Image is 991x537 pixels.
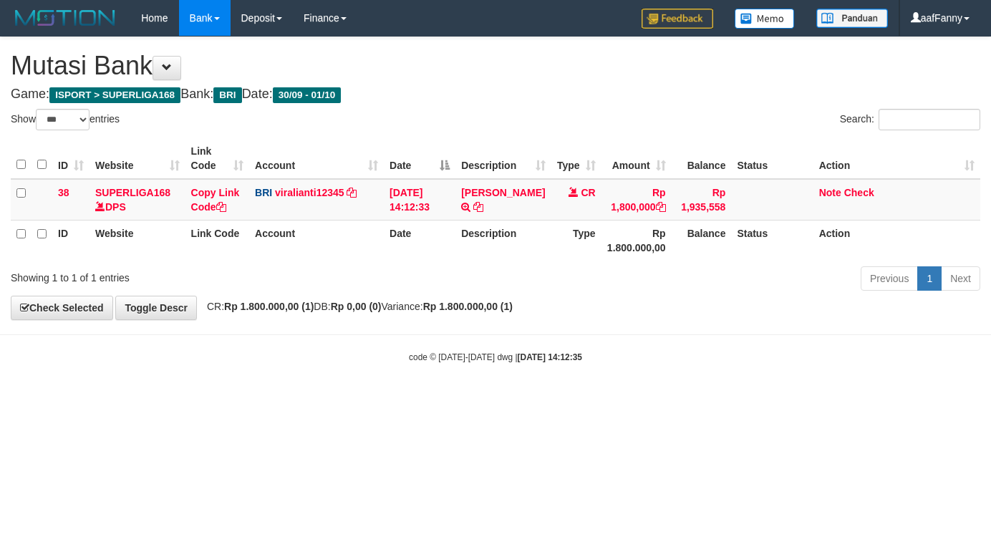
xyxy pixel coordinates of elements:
[844,187,874,198] a: Check
[255,187,272,198] span: BRI
[840,109,980,130] label: Search:
[11,7,120,29] img: MOTION_logo.png
[11,296,113,320] a: Check Selected
[347,187,357,198] a: Copy viralianti12345 to clipboard
[735,9,795,29] img: Button%20Memo.svg
[601,220,672,261] th: Rp 1.800.000,00
[941,266,980,291] a: Next
[816,9,888,28] img: panduan.png
[36,109,90,130] select: Showentries
[601,179,672,221] td: Rp 1,800,000
[455,220,551,261] th: Description
[49,87,180,103] span: ISPORT > SUPERLIGA168
[11,265,402,285] div: Showing 1 to 1 of 1 entries
[90,179,185,221] td: DPS
[52,220,90,261] th: ID
[95,187,170,198] a: SUPERLIGA168
[551,138,601,179] th: Type: activate to sort column ascending
[52,138,90,179] th: ID: activate to sort column ascending
[642,9,713,29] img: Feedback.jpg
[731,138,813,179] th: Status
[813,138,980,179] th: Action: activate to sort column ascending
[191,187,240,213] a: Copy Link Code
[249,220,384,261] th: Account
[672,138,732,179] th: Balance
[331,301,382,312] strong: Rp 0,00 (0)
[455,138,551,179] th: Description: activate to sort column ascending
[731,220,813,261] th: Status
[819,187,841,198] a: Note
[551,220,601,261] th: Type
[224,301,314,312] strong: Rp 1.800.000,00 (1)
[58,187,69,198] span: 38
[384,138,455,179] th: Date: activate to sort column descending
[185,138,249,179] th: Link Code: activate to sort column ascending
[384,179,455,221] td: [DATE] 14:12:33
[917,266,942,291] a: 1
[461,187,545,198] a: [PERSON_NAME]
[275,187,344,198] a: viralianti12345
[384,220,455,261] th: Date
[473,201,483,213] a: Copy EKO BUDIYANT to clipboard
[90,138,185,179] th: Website: activate to sort column ascending
[90,220,185,261] th: Website
[581,187,595,198] span: CR
[185,220,249,261] th: Link Code
[200,301,513,312] span: CR: DB: Variance:
[11,52,980,80] h1: Mutasi Bank
[672,179,732,221] td: Rp 1,935,558
[115,296,197,320] a: Toggle Descr
[273,87,342,103] span: 30/09 - 01/10
[813,220,980,261] th: Action
[249,138,384,179] th: Account: activate to sort column ascending
[672,220,732,261] th: Balance
[213,87,241,103] span: BRI
[423,301,513,312] strong: Rp 1.800.000,00 (1)
[601,138,672,179] th: Amount: activate to sort column ascending
[861,266,918,291] a: Previous
[11,109,120,130] label: Show entries
[11,87,980,102] h4: Game: Bank: Date:
[518,352,582,362] strong: [DATE] 14:12:35
[409,352,582,362] small: code © [DATE]-[DATE] dwg |
[879,109,980,130] input: Search:
[656,201,666,213] a: Copy Rp 1,800,000 to clipboard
